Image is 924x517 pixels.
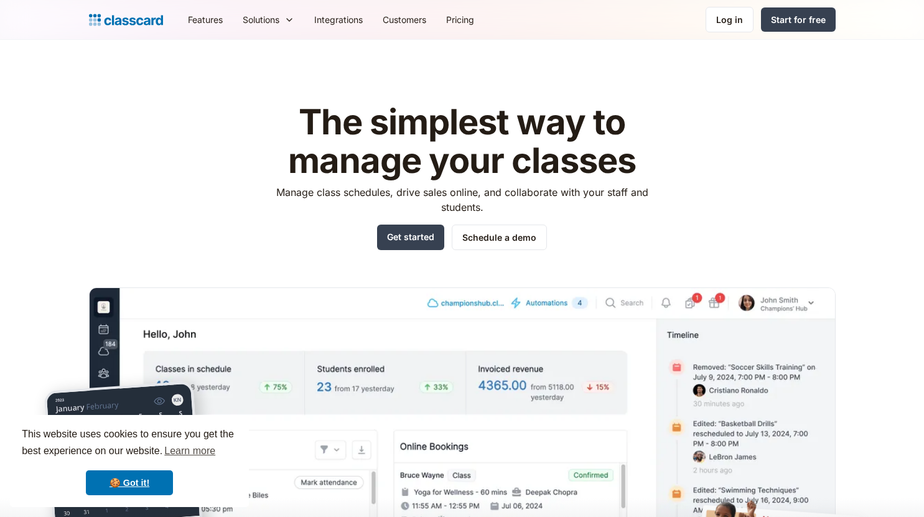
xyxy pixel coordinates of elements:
[706,7,754,32] a: Log in
[233,6,304,34] div: Solutions
[716,13,743,26] div: Log in
[771,13,826,26] div: Start for free
[377,225,444,250] a: Get started
[264,185,660,215] p: Manage class schedules, drive sales online, and collaborate with your staff and students.
[761,7,836,32] a: Start for free
[264,103,660,180] h1: The simplest way to manage your classes
[304,6,373,34] a: Integrations
[436,6,484,34] a: Pricing
[162,442,217,460] a: learn more about cookies
[452,225,547,250] a: Schedule a demo
[10,415,249,507] div: cookieconsent
[89,11,163,29] a: Logo
[373,6,436,34] a: Customers
[22,427,237,460] span: This website uses cookies to ensure you get the best experience on our website.
[86,470,173,495] a: dismiss cookie message
[178,6,233,34] a: Features
[243,13,279,26] div: Solutions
